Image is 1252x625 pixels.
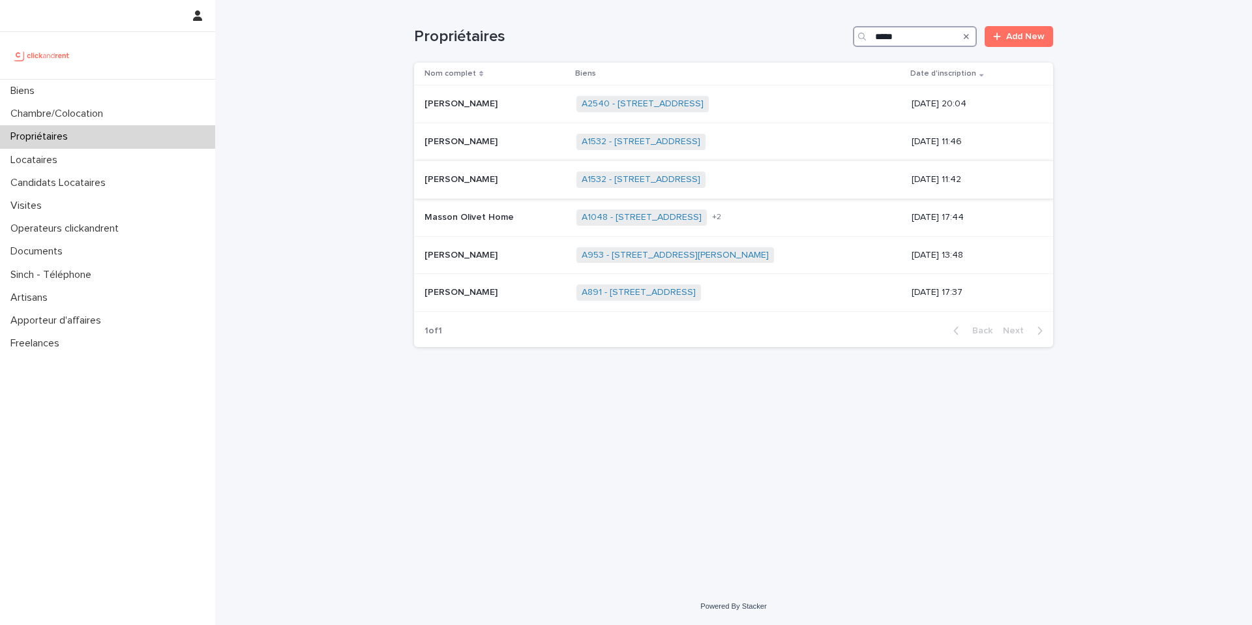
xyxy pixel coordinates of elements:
[414,85,1053,123] tr: [PERSON_NAME][PERSON_NAME] A2540 - [STREET_ADDRESS] [DATE] 20:04
[912,174,1032,185] p: [DATE] 11:42
[5,245,73,258] p: Documents
[5,130,78,143] p: Propriétaires
[425,134,500,147] p: [PERSON_NAME]
[910,67,976,81] p: Date d'inscription
[912,99,1032,110] p: [DATE] 20:04
[582,136,700,147] a: A1532 - [STREET_ADDRESS]
[414,27,848,46] h1: Propriétaires
[912,250,1032,261] p: [DATE] 13:48
[1003,326,1032,335] span: Next
[582,287,696,298] a: A891 - [STREET_ADDRESS]
[582,250,769,261] a: A953 - [STREET_ADDRESS][PERSON_NAME]
[912,287,1032,298] p: [DATE] 17:37
[5,108,113,120] p: Chambre/Colocation
[425,209,516,223] p: Masson Olivet Home
[5,292,58,304] p: Artisans
[912,212,1032,223] p: [DATE] 17:44
[414,315,453,347] p: 1 of 1
[425,172,500,185] p: [PERSON_NAME]
[1006,32,1045,41] span: Add New
[943,325,998,337] button: Back
[414,236,1053,274] tr: [PERSON_NAME][PERSON_NAME] A953 - [STREET_ADDRESS][PERSON_NAME] [DATE] 13:48
[425,284,500,298] p: [PERSON_NAME]
[5,314,112,327] p: Apporteur d'affaires
[5,154,68,166] p: Locataires
[425,67,476,81] p: Nom complet
[998,325,1053,337] button: Next
[985,26,1053,47] a: Add New
[5,200,52,212] p: Visites
[414,160,1053,198] tr: [PERSON_NAME][PERSON_NAME] A1532 - [STREET_ADDRESS] [DATE] 11:42
[5,222,129,235] p: Operateurs clickandrent
[425,247,500,261] p: [PERSON_NAME]
[964,326,992,335] span: Back
[5,269,102,281] p: Sinch - Téléphone
[853,26,977,47] input: Search
[582,99,704,110] a: A2540 - [STREET_ADDRESS]
[700,602,766,610] a: Powered By Stacker
[414,274,1053,312] tr: [PERSON_NAME][PERSON_NAME] A891 - [STREET_ADDRESS] [DATE] 17:37
[5,85,45,97] p: Biens
[414,123,1053,161] tr: [PERSON_NAME][PERSON_NAME] A1532 - [STREET_ADDRESS] [DATE] 11:46
[582,174,700,185] a: A1532 - [STREET_ADDRESS]
[5,177,116,189] p: Candidats Locataires
[582,212,702,223] a: A1048 - [STREET_ADDRESS]
[575,67,596,81] p: Biens
[912,136,1032,147] p: [DATE] 11:46
[10,42,74,69] img: UCB0brd3T0yccxBKYDjQ
[712,213,721,221] span: + 2
[414,198,1053,236] tr: Masson Olivet HomeMasson Olivet Home A1048 - [STREET_ADDRESS] +2[DATE] 17:44
[425,96,500,110] p: [PERSON_NAME]
[5,337,70,350] p: Freelances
